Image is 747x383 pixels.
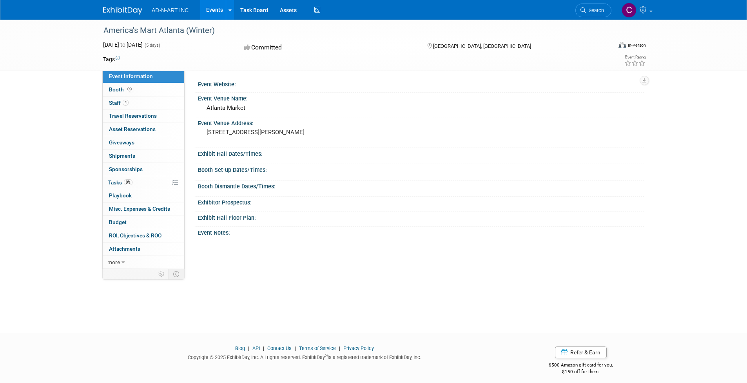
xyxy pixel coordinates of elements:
a: Budget [103,216,184,229]
span: 0% [124,179,132,185]
a: API [252,345,260,351]
span: | [337,345,342,351]
div: Exhibitor Prospectus: [198,197,644,206]
span: Budget [109,219,127,225]
a: Misc. Expenses & Credits [103,202,184,215]
a: ROI, Objectives & ROO [103,229,184,242]
span: more [107,259,120,265]
div: America's Mart Atlanta (Winter) [101,24,600,38]
a: Staff4 [103,97,184,109]
span: | [293,345,298,351]
div: $500 Amazon gift card for you, [518,357,644,375]
div: In-Person [627,42,646,48]
div: Event Website: [198,78,644,88]
div: Event Venue Name: [198,93,644,102]
span: Event Information [109,73,153,79]
span: Tasks [108,179,132,186]
a: Event Information [103,70,184,83]
a: Attachments [103,243,184,255]
span: Playbook [109,192,132,199]
div: Event Notes: [198,227,644,237]
a: Giveaways [103,136,184,149]
td: Toggle Event Tabs [169,269,185,279]
span: Search [586,7,604,13]
div: Event Venue Address: [198,117,644,127]
span: 4 [123,100,129,106]
img: ExhibitDay [103,7,142,15]
td: Tags [103,55,120,63]
span: Attachments [109,246,140,252]
div: Event Format [565,41,646,53]
span: Misc. Expenses & Credits [109,206,170,212]
td: Personalize Event Tab Strip [155,269,169,279]
span: Giveaways [109,139,134,146]
span: (5 days) [144,43,160,48]
pre: [STREET_ADDRESS][PERSON_NAME] [207,129,375,136]
a: Blog [235,345,245,351]
span: ROI, Objectives & ROO [109,232,161,239]
a: more [103,256,184,269]
span: Staff [109,100,129,106]
a: Privacy Policy [343,345,374,351]
span: Asset Reservations [109,126,156,132]
a: Playbook [103,189,184,202]
div: Booth Dismantle Dates/Times: [198,181,644,190]
span: Shipments [109,153,135,159]
span: [GEOGRAPHIC_DATA], [GEOGRAPHIC_DATA] [433,43,531,49]
a: Sponsorships [103,163,184,176]
a: Tasks0% [103,176,184,189]
span: | [261,345,266,351]
span: | [246,345,251,351]
img: Format-Inperson.png [618,42,626,48]
span: Sponsorships [109,166,143,172]
span: Booth not reserved yet [126,86,133,92]
sup: ® [325,354,328,358]
span: to [119,42,127,48]
div: Exhibit Hall Dates/Times: [198,148,644,158]
a: Booth [103,83,184,96]
a: Search [575,4,611,17]
a: Contact Us [267,345,292,351]
div: Copyright © 2025 ExhibitDay, Inc. All rights reserved. ExhibitDay is a registered trademark of Ex... [103,352,506,361]
a: Refer & Earn [555,347,607,358]
span: AD-N-ART INC [152,7,189,13]
div: Committed [242,41,415,55]
a: Travel Reservations [103,109,184,122]
a: Shipments [103,150,184,162]
div: Event Rating [624,55,645,59]
div: Atlanta Market [204,102,638,114]
div: $150 off for them. [518,368,644,375]
img: Carol Salmon [622,3,636,18]
a: Terms of Service [299,345,336,351]
span: Travel Reservations [109,113,157,119]
div: Booth Set-up Dates/Times: [198,164,644,174]
a: Asset Reservations [103,123,184,136]
span: [DATE] [DATE] [103,42,143,48]
span: Booth [109,86,133,93]
div: Exhibit Hall Floor Plan: [198,212,644,222]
